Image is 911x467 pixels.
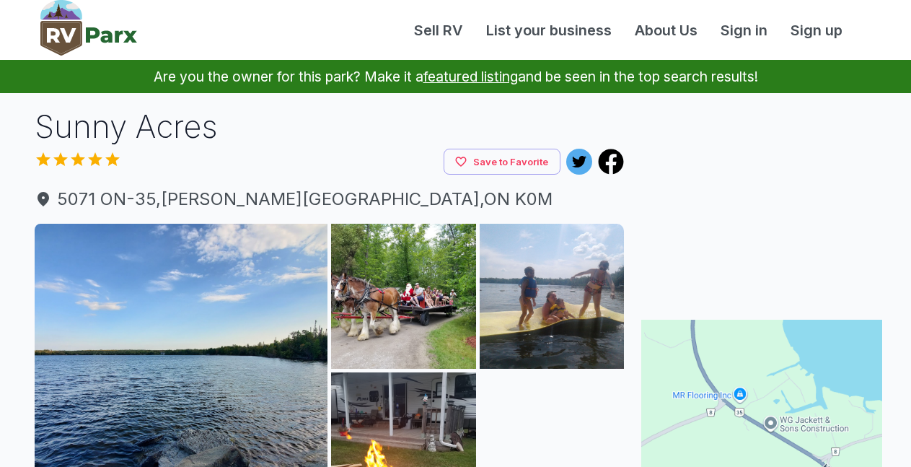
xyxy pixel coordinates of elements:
[423,68,518,85] a: featured listing
[402,19,475,41] a: Sell RV
[475,19,623,41] a: List your business
[480,224,625,369] img: AAcXr8oKT6MifWu487BkduxLf6Z43KLHYH0qBpsyQXPAmOSRLcM873__bCAJ0CLrtnlqRB-lRfq03nYzNP5Ex8XiP3hupB93V...
[35,105,625,149] h1: Sunny Acres
[35,186,625,212] a: 5071 ON-35,[PERSON_NAME][GEOGRAPHIC_DATA],ON K0M
[641,105,882,285] iframe: Advertisement
[709,19,779,41] a: Sign in
[623,19,709,41] a: About Us
[17,60,894,93] p: Are you the owner for this park? Make it a and be seen in the top search results!
[444,149,560,175] button: Save to Favorite
[35,186,625,212] span: 5071 ON-35 , [PERSON_NAME][GEOGRAPHIC_DATA] , ON K0M
[779,19,854,41] a: Sign up
[331,224,476,369] img: AAcXr8qDAdoroUwNibIVWT_upH8g__2KKt1Lx3uh5can5WdxFOht4St0XUmrIhzMUxeCbEsvtA0kUo8gCfEG2dP-e3MNpigCo...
